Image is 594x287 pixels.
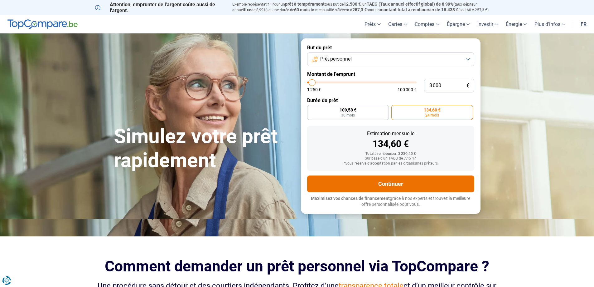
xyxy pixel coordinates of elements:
[307,176,474,192] button: Continuer
[312,156,469,161] div: Sur base d'un TAEG de 7,45 %*
[294,7,310,12] span: 60 mois
[577,15,590,33] a: fr
[352,7,367,12] span: 257,3 €
[307,195,474,208] p: grâce à nos experts et trouvez la meilleure offre personnalisée pour vous.
[95,258,499,275] h2: Comment demander un prêt personnel via TopCompare ?
[320,56,352,62] span: Prêt personnel
[424,108,441,112] span: 134,60 €
[312,152,469,156] div: Total à rembourser: 3 230,40 €
[411,15,443,33] a: Comptes
[244,7,251,12] span: fixe
[307,71,474,77] label: Montant de l'emprunt
[114,125,293,173] h1: Simulez votre prêt rapidement
[307,45,474,51] label: But du prêt
[398,87,417,92] span: 100 000 €
[312,131,469,136] div: Estimation mensuelle
[531,15,569,33] a: Plus d'infos
[341,113,355,117] span: 30 mois
[7,19,78,29] img: TopCompare
[307,52,474,66] button: Prêt personnel
[367,2,453,7] span: TAEG (Taux annuel effectif global) de 8,99%
[425,113,439,117] span: 24 mois
[384,15,411,33] a: Cartes
[380,7,458,12] span: montant total à rembourser de 15.438 €
[307,97,474,103] label: Durée du prêt
[285,2,325,7] span: prêt à tempérament
[443,15,474,33] a: Épargne
[311,196,390,201] span: Maximisez vos chances de financement
[474,15,502,33] a: Investir
[95,2,225,13] p: Attention, emprunter de l'argent coûte aussi de l'argent.
[502,15,531,33] a: Énergie
[307,87,321,92] span: 1 250 €
[312,161,469,166] div: *Sous réserve d'acceptation par les organismes prêteurs
[466,83,469,88] span: €
[361,15,384,33] a: Prêts
[344,2,361,7] span: 12.500 €
[232,2,499,13] p: Exemple représentatif : Pour un tous but de , un (taux débiteur annuel de 8,99%) et une durée de ...
[312,139,469,149] div: 134,60 €
[340,108,356,112] span: 109,58 €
